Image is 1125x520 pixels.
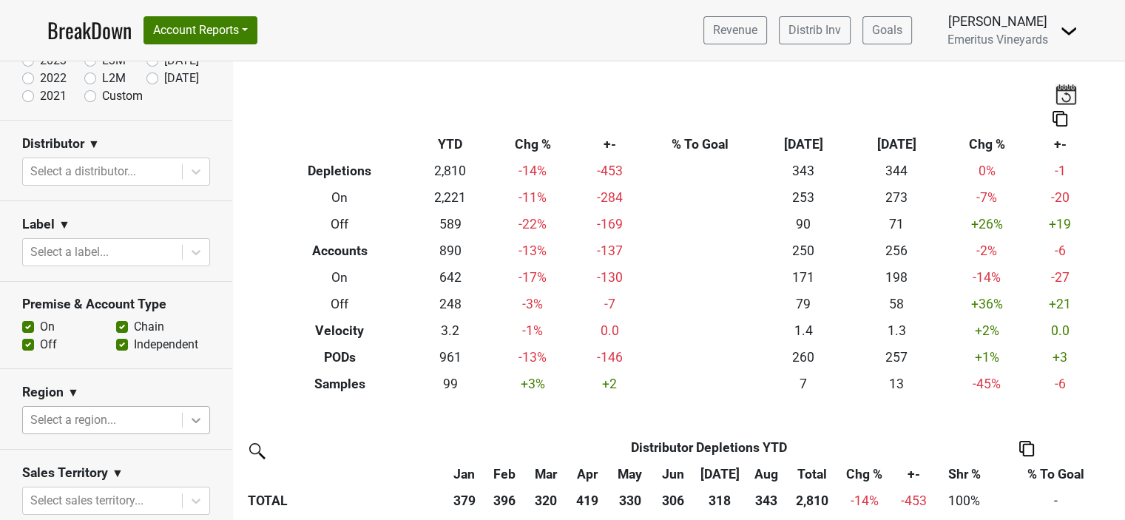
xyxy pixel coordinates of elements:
[483,461,526,487] th: Feb: activate to sort column ascending
[88,135,100,153] span: ▼
[411,185,489,212] td: 2,221
[576,212,643,238] td: -169
[102,87,143,105] label: Custom
[244,461,445,487] th: &nbsp;: activate to sort column ascending
[489,265,576,291] td: -17 %
[1030,317,1089,344] td: 0.0
[576,291,643,317] td: -7
[489,238,576,265] td: -13 %
[943,344,1030,371] td: +1 %
[850,212,943,238] td: 71
[947,33,1048,47] span: Emeritus Vineyards
[703,16,767,44] a: Revenue
[411,158,489,185] td: 2,810
[67,384,79,402] span: ▼
[134,336,198,354] label: Independent
[850,344,943,371] td: 257
[526,487,566,514] th: 320
[943,238,1030,265] td: -2 %
[757,317,850,344] td: 1.4
[1030,212,1089,238] td: +19
[609,461,652,487] th: May: activate to sort column ascending
[1060,22,1078,40] img: Dropdown Menu
[244,438,268,462] img: filter
[102,70,126,87] label: L2M
[1030,291,1089,317] td: +21
[892,461,935,487] th: +-: activate to sort column ascending
[576,132,643,158] th: +-
[164,70,199,87] label: [DATE]
[652,461,695,487] th: Jun: activate to sort column ascending
[268,265,411,291] th: On
[268,158,411,185] th: Depletions
[850,317,943,344] td: 1.3
[851,493,879,508] span: -14%
[1030,132,1089,158] th: +-
[22,465,108,481] h3: Sales Territory
[850,185,943,212] td: 273
[745,461,788,487] th: Aug: activate to sort column ascending
[943,132,1030,158] th: Chg %
[850,371,943,397] td: 13
[489,212,576,238] td: -22 %
[862,16,912,44] a: Goals
[643,132,757,158] th: % To Goal
[935,461,993,487] th: Shr %: activate to sort column ascending
[943,212,1030,238] td: +26 %
[757,185,850,212] td: 253
[1030,371,1089,397] td: -6
[935,487,993,514] td: 100%
[483,487,526,514] th: 396
[1030,158,1089,185] td: -1
[850,158,943,185] td: 344
[993,461,1118,487] th: % To Goal: activate to sort column ascending
[411,291,489,317] td: 248
[576,344,643,371] td: -146
[757,265,850,291] td: 171
[850,132,943,158] th: [DATE]
[779,16,851,44] a: Distrib Inv
[244,487,445,514] th: TOTAL
[489,344,576,371] td: -13 %
[745,487,788,514] th: 343
[22,297,210,312] h3: Premise & Account Type
[757,371,850,397] td: 7
[1053,111,1067,126] img: Copy to clipboard
[695,487,745,514] th: 318
[47,15,132,46] a: BreakDown
[489,185,576,212] td: -11 %
[143,16,257,44] button: Account Reports
[445,487,483,514] th: 379
[268,212,411,238] th: Off
[757,132,850,158] th: [DATE]
[58,216,70,234] span: ▼
[40,318,55,336] label: On
[788,487,837,514] th: 2,810
[1030,265,1089,291] td: -27
[489,291,576,317] td: -3 %
[943,371,1030,397] td: -45 %
[40,87,67,105] label: 2021
[489,317,576,344] td: -1 %
[947,12,1048,31] div: [PERSON_NAME]
[850,265,943,291] td: 198
[576,317,643,344] td: 0.0
[652,487,695,514] th: 306
[268,317,411,344] th: Velocity
[1030,238,1089,265] td: -6
[445,461,483,487] th: Jan: activate to sort column ascending
[268,291,411,317] th: Off
[268,371,411,397] th: Samples
[411,317,489,344] td: 3.2
[943,265,1030,291] td: -14 %
[576,238,643,265] td: -137
[1019,441,1034,456] img: Copy to clipboard
[411,371,489,397] td: 99
[134,318,164,336] label: Chain
[993,487,1118,514] td: -
[411,132,489,158] th: YTD
[695,461,745,487] th: Jul: activate to sort column ascending
[757,238,850,265] td: 250
[943,317,1030,344] td: +2 %
[268,185,411,212] th: On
